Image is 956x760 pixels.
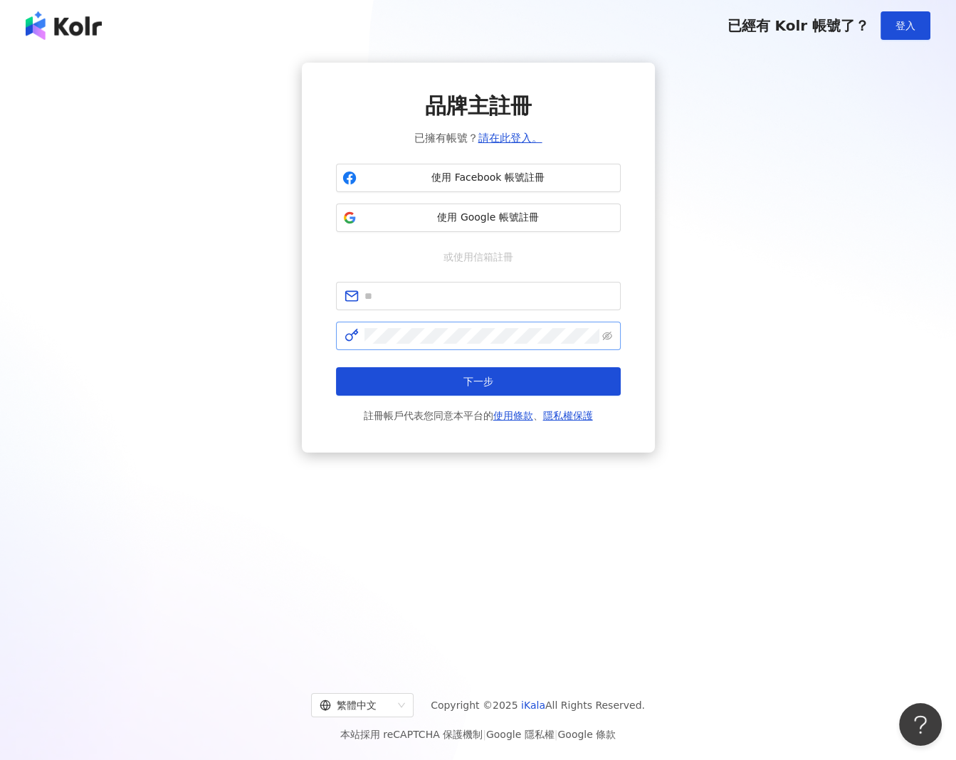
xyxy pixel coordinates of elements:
[895,20,915,31] span: 登入
[478,132,542,144] a: 請在此登入。
[336,204,621,232] button: 使用 Google 帳號註冊
[463,376,493,387] span: 下一步
[881,11,930,40] button: 登入
[362,171,614,185] span: 使用 Facebook 帳號註冊
[493,410,533,421] a: 使用條款
[602,331,612,341] span: eye-invisible
[414,130,542,147] span: 已擁有帳號？
[434,249,523,265] span: 或使用信箱註冊
[521,700,545,711] a: iKala
[431,697,645,714] span: Copyright © 2025 All Rights Reserved.
[320,694,392,717] div: 繁體中文
[555,729,558,740] span: |
[336,164,621,192] button: 使用 Facebook 帳號註冊
[486,729,555,740] a: Google 隱私權
[336,367,621,396] button: 下一步
[425,91,532,121] span: 品牌主註冊
[483,729,486,740] span: |
[727,17,869,34] span: 已經有 Kolr 帳號了？
[899,703,942,746] iframe: Help Scout Beacon - Open
[362,211,614,225] span: 使用 Google 帳號註冊
[364,407,593,424] span: 註冊帳戶代表您同意本平台的 、
[26,11,102,40] img: logo
[340,726,616,743] span: 本站採用 reCAPTCHA 保護機制
[557,729,616,740] a: Google 條款
[543,410,593,421] a: 隱私權保護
